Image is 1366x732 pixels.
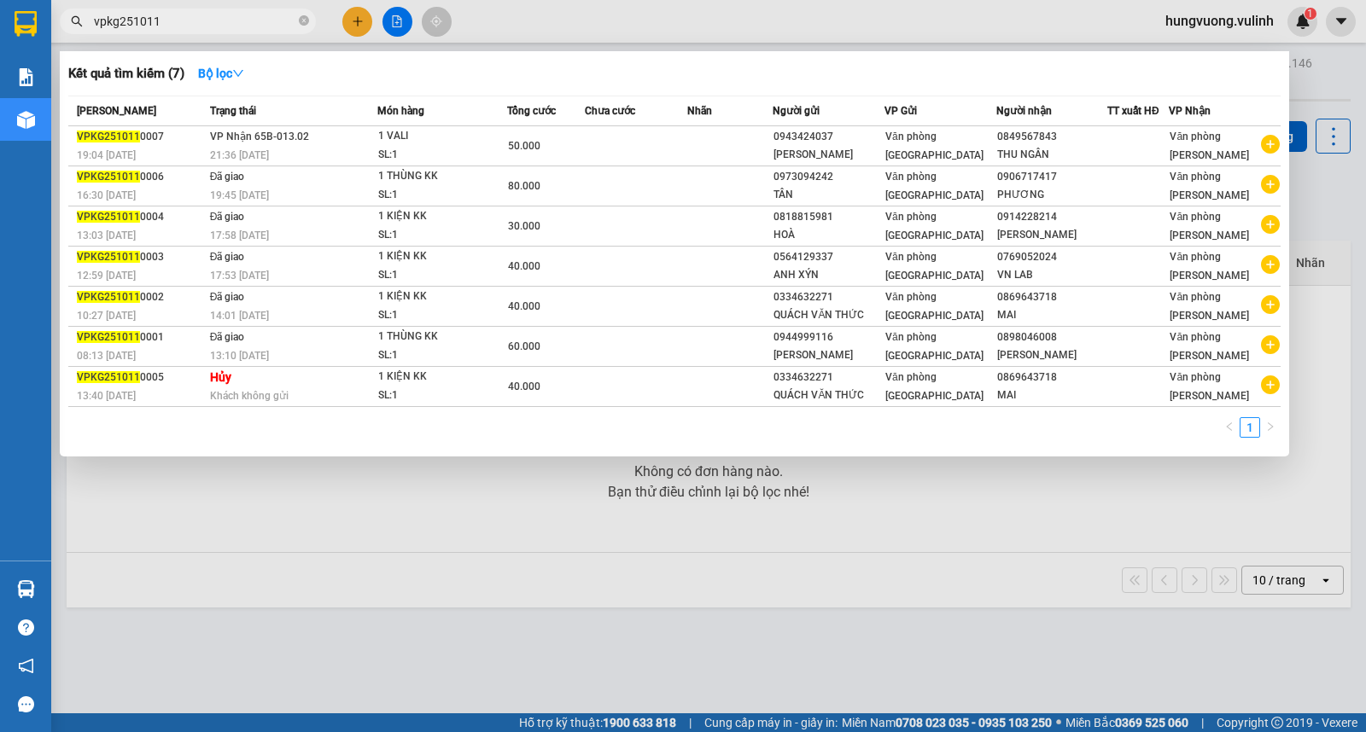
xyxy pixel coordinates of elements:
[299,15,309,26] span: close-circle
[508,180,540,192] span: 80.000
[1170,131,1249,161] span: Văn phòng [PERSON_NAME]
[1261,215,1280,234] span: plus-circle
[773,168,884,186] div: 0973094242
[1170,211,1249,241] span: Văn phòng [PERSON_NAME]
[77,251,140,263] span: VPKG251011
[77,211,140,223] span: VPKG251011
[15,11,37,37] img: logo-vxr
[77,350,136,362] span: 08:13 [DATE]
[997,208,1107,226] div: 0914228214
[508,140,540,152] span: 50.000
[77,149,136,161] span: 19:04 [DATE]
[773,105,820,117] span: Người gửi
[773,346,884,364] div: [PERSON_NAME]
[885,251,984,282] span: Văn phòng [GEOGRAPHIC_DATA]
[210,370,231,384] strong: Hủy
[77,128,205,146] div: 0007
[997,248,1107,266] div: 0769052024
[773,386,884,404] div: QUÁCH VĂN THỨC
[1240,418,1259,437] a: 1
[210,350,269,362] span: 13:10 [DATE]
[1261,135,1280,154] span: plus-circle
[885,131,984,161] span: Văn phòng [GEOGRAPHIC_DATA]
[77,171,140,183] span: VPKG251011
[773,306,884,324] div: QUÁCH VĂN THỨC
[299,14,309,30] span: close-circle
[68,65,184,83] h3: Kết quả tìm kiếm ( 7 )
[997,146,1107,164] div: THU NGÂN
[378,146,506,165] div: SL: 1
[378,288,506,306] div: 1 KIỆN KK
[1265,421,1276,432] span: right
[210,390,289,402] span: Khách không gửi
[997,288,1107,306] div: 0869643718
[773,208,884,226] div: 0818815981
[1219,417,1240,438] button: left
[77,328,205,346] div: 0001
[997,386,1107,404] div: MAI
[1261,335,1280,354] span: plus-circle
[77,168,205,186] div: 0006
[508,260,540,272] span: 40.000
[996,105,1052,117] span: Người nhận
[77,105,156,117] span: [PERSON_NAME]
[71,15,83,27] span: search
[232,67,244,79] span: down
[210,291,245,303] span: Đã giao
[378,186,506,205] div: SL: 1
[1260,417,1281,438] button: right
[885,291,984,322] span: Văn phòng [GEOGRAPHIC_DATA]
[210,310,269,322] span: 14:01 [DATE]
[184,60,258,87] button: Bộ lọcdown
[210,251,245,263] span: Đã giao
[773,226,884,244] div: HOÀ
[210,149,269,161] span: 21:36 [DATE]
[77,310,136,322] span: 10:27 [DATE]
[198,67,244,80] strong: Bộ lọc
[997,266,1107,284] div: VN LAB
[1260,417,1281,438] li: Next Page
[1261,375,1280,394] span: plus-circle
[1261,175,1280,194] span: plus-circle
[885,211,984,241] span: Văn phòng [GEOGRAPHIC_DATA]
[378,386,506,405] div: SL: 1
[378,207,506,226] div: 1 KIỆN KK
[18,658,34,674] span: notification
[508,340,540,352] span: 60.000
[17,111,35,129] img: warehouse-icon
[17,580,35,598] img: warehouse-icon
[210,270,269,282] span: 17:53 [DATE]
[210,189,269,201] span: 19:45 [DATE]
[210,229,269,241] span: 17:58 [DATE]
[378,306,506,325] div: SL: 1
[1261,295,1280,314] span: plus-circle
[77,371,140,383] span: VPKG251011
[378,247,506,266] div: 1 KIỆN KK
[997,346,1107,364] div: [PERSON_NAME]
[1107,105,1159,117] span: TT xuất HĐ
[997,306,1107,324] div: MAI
[77,229,136,241] span: 13:03 [DATE]
[997,168,1107,186] div: 0906717417
[997,186,1107,204] div: PHƯƠNG
[18,619,34,636] span: question-circle
[1169,105,1211,117] span: VP Nhận
[773,369,884,386] div: 0334632271
[210,211,245,223] span: Đã giao
[885,171,984,201] span: Văn phòng [GEOGRAPHIC_DATA]
[885,331,984,362] span: Văn phòng [GEOGRAPHIC_DATA]
[378,167,506,186] div: 1 THÙNG KK
[210,105,256,117] span: Trạng thái
[378,346,506,365] div: SL: 1
[507,105,556,117] span: Tổng cước
[77,390,136,402] span: 13:40 [DATE]
[1170,291,1249,322] span: Văn phòng [PERSON_NAME]
[773,248,884,266] div: 0564129337
[1170,331,1249,362] span: Văn phòng [PERSON_NAME]
[378,328,506,346] div: 1 THÙNG KK
[885,371,984,402] span: Văn phòng [GEOGRAPHIC_DATA]
[773,266,884,284] div: ANH XÝN
[77,131,140,142] span: VPKG251011
[1170,171,1249,201] span: Văn phòng [PERSON_NAME]
[687,105,712,117] span: Nhãn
